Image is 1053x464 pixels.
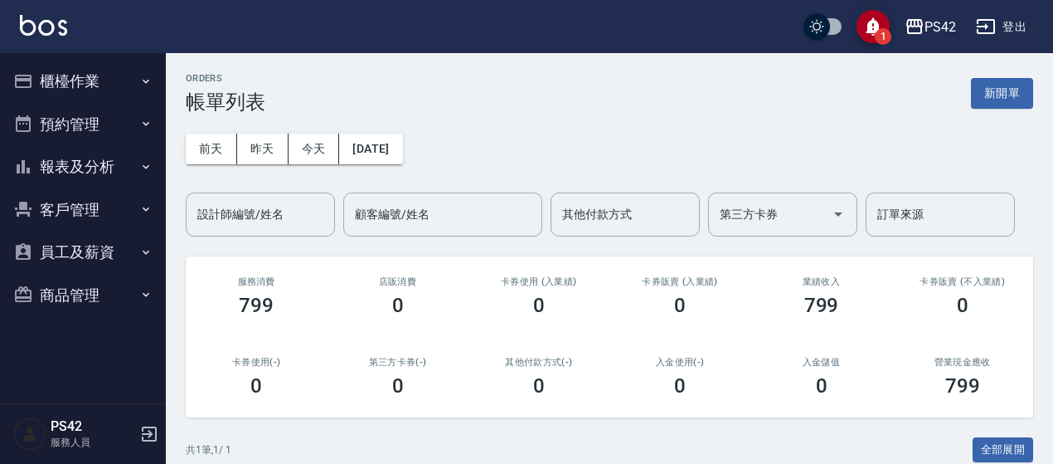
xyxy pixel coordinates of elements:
p: 共 1 筆, 1 / 1 [186,442,231,457]
h3: 799 [804,294,839,317]
button: 昨天 [237,134,289,164]
button: 預約管理 [7,103,159,146]
button: 報表及分析 [7,145,159,188]
h2: 卡券使用(-) [206,357,307,368]
button: [DATE] [339,134,402,164]
h2: 第三方卡券(-) [347,357,448,368]
h3: 0 [957,294,968,317]
h2: 業績收入 [770,276,871,287]
button: 商品管理 [7,274,159,317]
h3: 799 [239,294,274,317]
h3: 帳單列表 [186,90,265,114]
h3: 0 [392,294,404,317]
h2: 卡券使用 (入業績) [488,276,590,287]
h3: 0 [533,294,545,317]
img: Logo [20,15,67,36]
h2: ORDERS [186,73,265,84]
h2: 店販消費 [347,276,448,287]
button: 登出 [969,12,1033,42]
h3: 0 [250,374,262,398]
h3: 0 [533,374,545,398]
span: 1 [875,28,891,45]
h2: 入金儲值 [770,357,871,368]
button: 全部展開 [973,437,1034,463]
h3: 0 [674,374,686,398]
h3: 0 [674,294,686,317]
h3: 0 [392,374,404,398]
button: 櫃檯作業 [7,60,159,103]
h5: PS42 [51,418,135,435]
button: PS42 [898,10,963,44]
button: 客戶管理 [7,188,159,232]
p: 服務人員 [51,435,135,450]
h3: 799 [945,374,980,398]
h2: 營業現金應收 [912,357,1013,368]
button: 員工及薪資 [7,231,159,274]
h3: 0 [816,374,827,398]
img: Person [13,418,46,451]
h2: 其他付款方式(-) [488,357,590,368]
h3: 服務消費 [206,276,307,287]
button: Open [825,201,852,227]
h2: 入金使用(-) [629,357,730,368]
button: 今天 [289,134,340,164]
button: 新開單 [971,78,1033,109]
h2: 卡券販賣 (不入業績) [912,276,1013,287]
button: save [856,10,890,43]
a: 新開單 [971,85,1033,100]
h2: 卡券販賣 (入業績) [629,276,730,287]
div: PS42 [924,17,956,37]
button: 前天 [186,134,237,164]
